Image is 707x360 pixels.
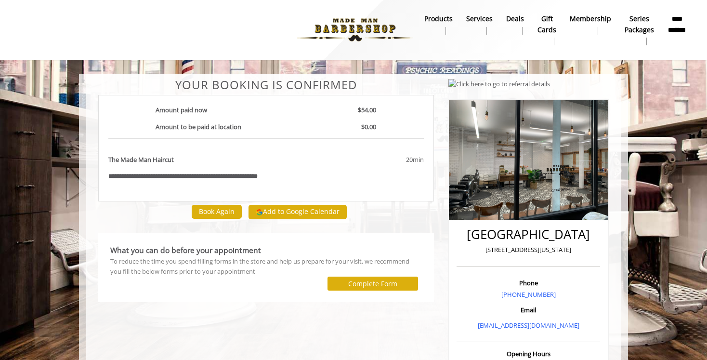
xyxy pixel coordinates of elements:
[459,227,598,241] h2: [GEOGRAPHIC_DATA]
[328,155,423,165] div: 20min
[501,290,556,299] a: [PHONE_NUMBER]
[156,106,207,114] b: Amount paid now
[459,280,598,286] h3: Phone
[466,13,493,24] b: Services
[459,307,598,313] h3: Email
[506,13,524,24] b: Deals
[499,12,531,37] a: DealsDeals
[570,13,611,24] b: Membership
[249,205,347,219] button: Add to Google Calendar
[110,245,261,255] b: What you can do before your appointment
[361,122,376,131] b: $0.00
[108,155,174,165] b: The Made Man Haircut
[327,277,418,291] button: Complete Form
[289,3,421,56] img: Made Man Barbershop logo
[424,13,453,24] b: products
[531,12,563,48] a: Gift cardsgift cards
[418,12,459,37] a: Productsproducts
[192,205,242,219] button: Book Again
[448,79,550,89] img: Click here to go to referral details
[478,321,579,330] a: [EMAIL_ADDRESS][DOMAIN_NAME]
[618,12,661,48] a: Series packagesSeries packages
[457,350,600,357] h3: Opening Hours
[98,79,434,91] center: Your Booking is confirmed
[156,122,241,131] b: Amount to be paid at location
[110,256,422,277] div: To reduce the time you spend filling forms in the store and help us prepare for your visit, we re...
[563,12,618,37] a: MembershipMembership
[537,13,556,35] b: gift cards
[358,106,376,114] b: $54.00
[348,280,397,288] label: Complete Form
[459,12,499,37] a: ServicesServices
[625,13,654,35] b: Series packages
[459,245,598,255] p: [STREET_ADDRESS][US_STATE]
